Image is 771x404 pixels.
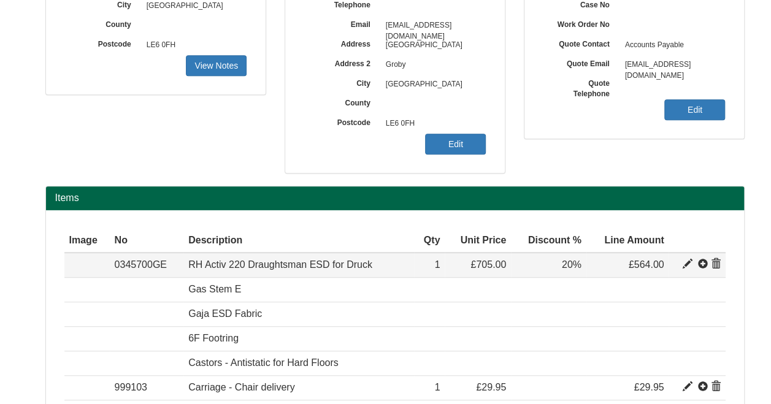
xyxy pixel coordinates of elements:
span: £29.95 [476,382,506,392]
label: County [304,94,380,109]
th: No [110,229,184,253]
span: Accounts Payable [619,36,726,55]
span: [EMAIL_ADDRESS][DOMAIN_NAME] [619,55,726,75]
label: Quote Telephone [543,75,619,99]
label: Postcode [64,36,140,50]
th: Line Amount [586,229,669,253]
th: Qty [414,229,445,253]
span: Gas Stem E [188,284,241,294]
label: Quote Email [543,55,619,69]
label: Quote Contact [543,36,619,50]
th: Unit Price [445,229,511,253]
span: Groby [380,55,486,75]
label: Email [304,16,380,30]
h2: Items [55,192,735,204]
a: Edit [425,134,486,154]
span: 6F Footring [188,333,239,343]
span: 20% [562,259,581,270]
span: Carriage - Chair delivery [188,382,294,392]
span: £29.95 [634,382,664,392]
a: View Notes [186,55,247,76]
th: Image [64,229,110,253]
span: RH Activ 220 Draughtsman ESD for Druck [188,259,372,270]
span: [EMAIL_ADDRESS][DOMAIN_NAME] [380,16,486,36]
td: 0345700GE [110,253,184,277]
label: Address 2 [304,55,380,69]
th: Description [183,229,413,253]
a: Edit [664,99,725,120]
label: County [64,16,140,30]
span: 1 [434,259,440,270]
label: City [304,75,380,89]
span: £705.00 [470,259,506,270]
span: Gaja ESD Fabric [188,308,262,319]
th: Discount % [511,229,586,253]
td: 999103 [110,375,184,400]
span: [GEOGRAPHIC_DATA] [380,75,486,94]
span: [GEOGRAPHIC_DATA] [380,36,486,55]
label: Work Order No [543,16,619,30]
span: £564.00 [629,259,664,270]
span: LE6 0FH [380,114,486,134]
span: Castors - Antistatic for Hard Floors [188,357,339,368]
label: Postcode [304,114,380,128]
span: LE6 0FH [140,36,247,55]
span: 1 [434,382,440,392]
label: Address [304,36,380,50]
